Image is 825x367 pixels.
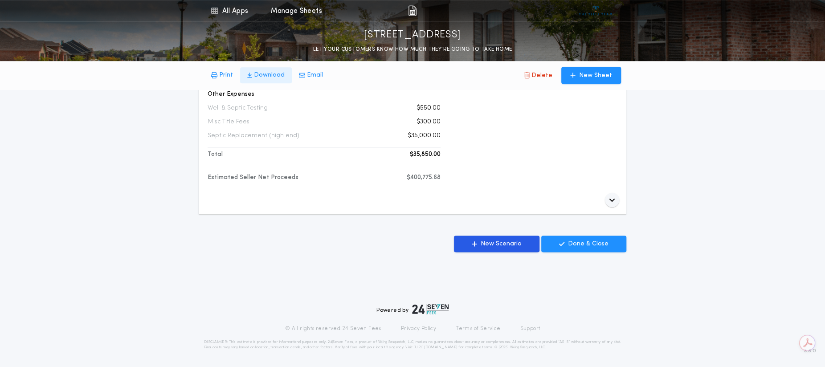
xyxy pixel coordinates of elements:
[561,67,621,84] button: New Sheet
[240,67,292,83] button: Download
[579,71,612,80] p: New Sheet
[481,240,522,249] p: New Scenario
[410,150,441,159] p: $35,850.00
[408,131,441,140] p: $35,000.00
[401,325,437,332] a: Privacy Policy
[204,67,240,83] button: Print
[307,71,323,80] p: Email
[204,339,621,350] p: DISCLAIMER: This estimate is provided for informational purposes only. 24|Seven Fees, a product o...
[531,71,552,80] p: Delete
[520,325,540,332] a: Support
[417,104,441,113] p: $550.00
[579,6,613,15] img: vs-icon
[407,173,441,182] p: $400,775.68
[376,304,449,314] div: Powered by
[292,67,330,83] button: Email
[456,325,500,332] a: Terms of Service
[219,71,233,80] p: Print
[208,104,268,113] p: Well & Septic Testing
[254,71,285,80] p: Download
[208,118,249,126] p: Misc Title Fees
[285,325,381,332] p: © All rights reserved. 24|Seven Fees
[208,173,298,182] p: Estimated Seller Net Proceeds
[208,90,441,99] p: Other Expenses
[364,28,461,42] p: [STREET_ADDRESS]
[313,45,512,54] p: LET YOUR CUSTOMERS KNOW HOW MUCH THEY’RE GOING TO TAKE HOME
[568,240,609,249] p: Done & Close
[412,304,449,314] img: logo
[413,346,457,349] a: [URL][DOMAIN_NAME]
[208,150,223,159] p: Total
[454,236,539,252] button: New Scenario
[417,118,441,126] p: $300.00
[541,236,626,252] button: Done & Close
[517,67,560,84] button: Delete
[408,5,417,16] img: img
[804,347,816,355] span: 3.8.0
[208,131,299,140] p: Septic Replacement (high end)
